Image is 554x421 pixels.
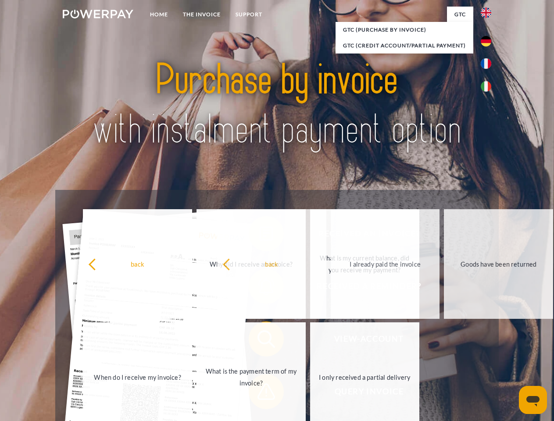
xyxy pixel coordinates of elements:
[88,371,187,383] div: When do I receive my invoice?
[143,7,175,22] a: Home
[481,36,491,46] img: de
[88,258,187,270] div: back
[336,22,473,38] a: GTC (Purchase by invoice)
[481,58,491,69] img: fr
[63,10,133,18] img: logo-powerpay-white.svg
[315,371,414,383] div: I only received a partial delivery
[447,7,473,22] a: GTC
[175,7,228,22] a: THE INVOICE
[481,81,491,92] img: it
[84,42,470,168] img: title-powerpay_en.svg
[449,258,548,270] div: Goods have been returned
[519,386,547,414] iframe: Button to launch messaging window
[336,258,435,270] div: I already paid the invoice
[228,7,270,22] a: Support
[336,38,473,54] a: GTC (Credit account/partial payment)
[481,7,491,18] img: en
[222,258,321,270] div: back
[202,365,300,389] div: What is the payment term of my invoice?
[202,258,300,270] div: Why did I receive an invoice?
